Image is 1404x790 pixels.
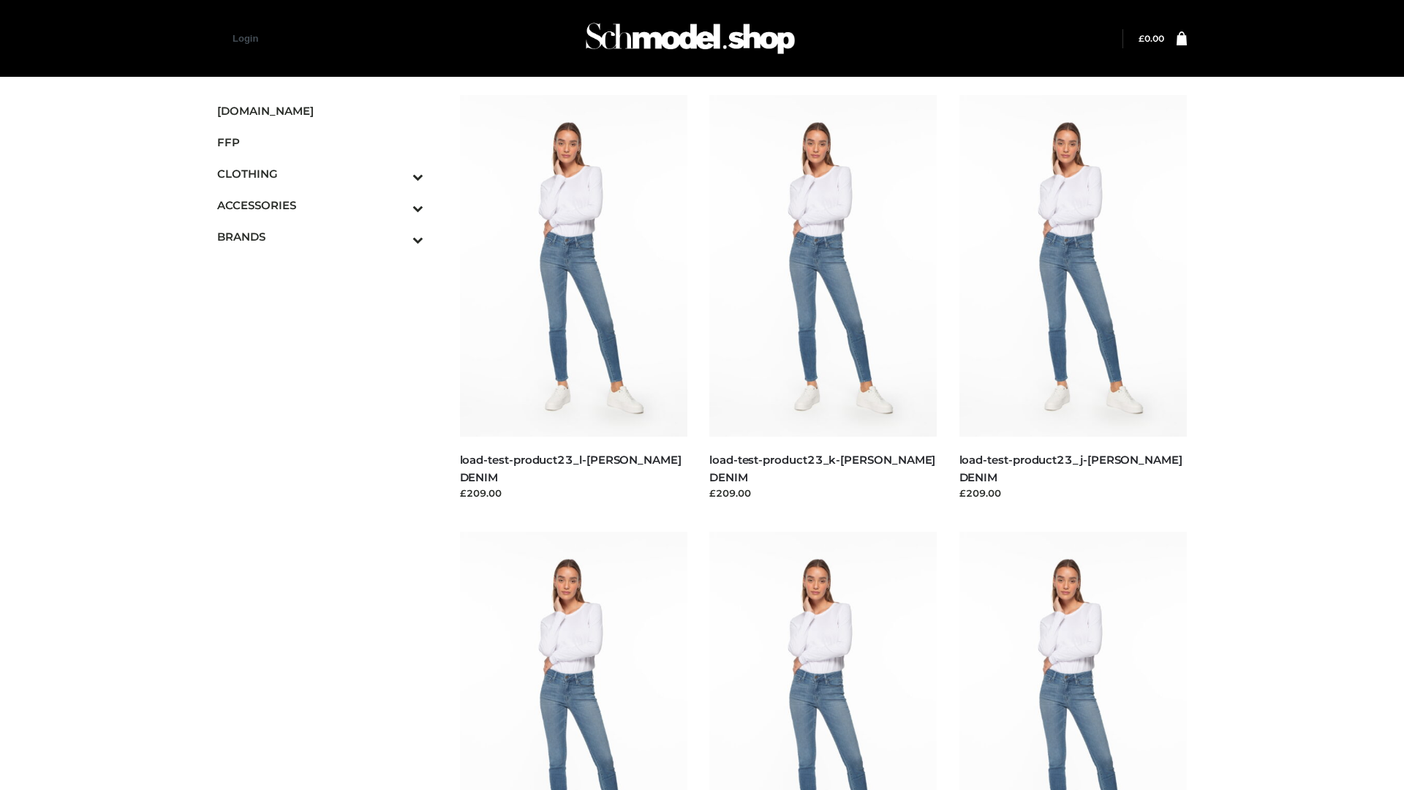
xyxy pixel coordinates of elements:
a: £0.00 [1139,33,1164,44]
a: Login [233,33,258,44]
div: £209.00 [460,486,688,500]
span: £ [1139,33,1144,44]
a: load-test-product23_j-[PERSON_NAME] DENIM [959,453,1182,484]
span: BRANDS [217,228,423,245]
a: ACCESSORIESToggle Submenu [217,189,423,221]
a: load-test-product23_l-[PERSON_NAME] DENIM [460,453,682,484]
button: Toggle Submenu [372,158,423,189]
div: £209.00 [709,486,937,500]
bdi: 0.00 [1139,33,1164,44]
span: [DOMAIN_NAME] [217,102,423,119]
span: FFP [217,134,423,151]
button: Toggle Submenu [372,189,423,221]
button: Toggle Submenu [372,221,423,252]
img: Schmodel Admin 964 [581,10,800,67]
span: ACCESSORIES [217,197,423,214]
span: CLOTHING [217,165,423,182]
div: £209.00 [959,486,1188,500]
a: FFP [217,127,423,158]
a: CLOTHINGToggle Submenu [217,158,423,189]
a: [DOMAIN_NAME] [217,95,423,127]
a: BRANDSToggle Submenu [217,221,423,252]
a: load-test-product23_k-[PERSON_NAME] DENIM [709,453,935,484]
